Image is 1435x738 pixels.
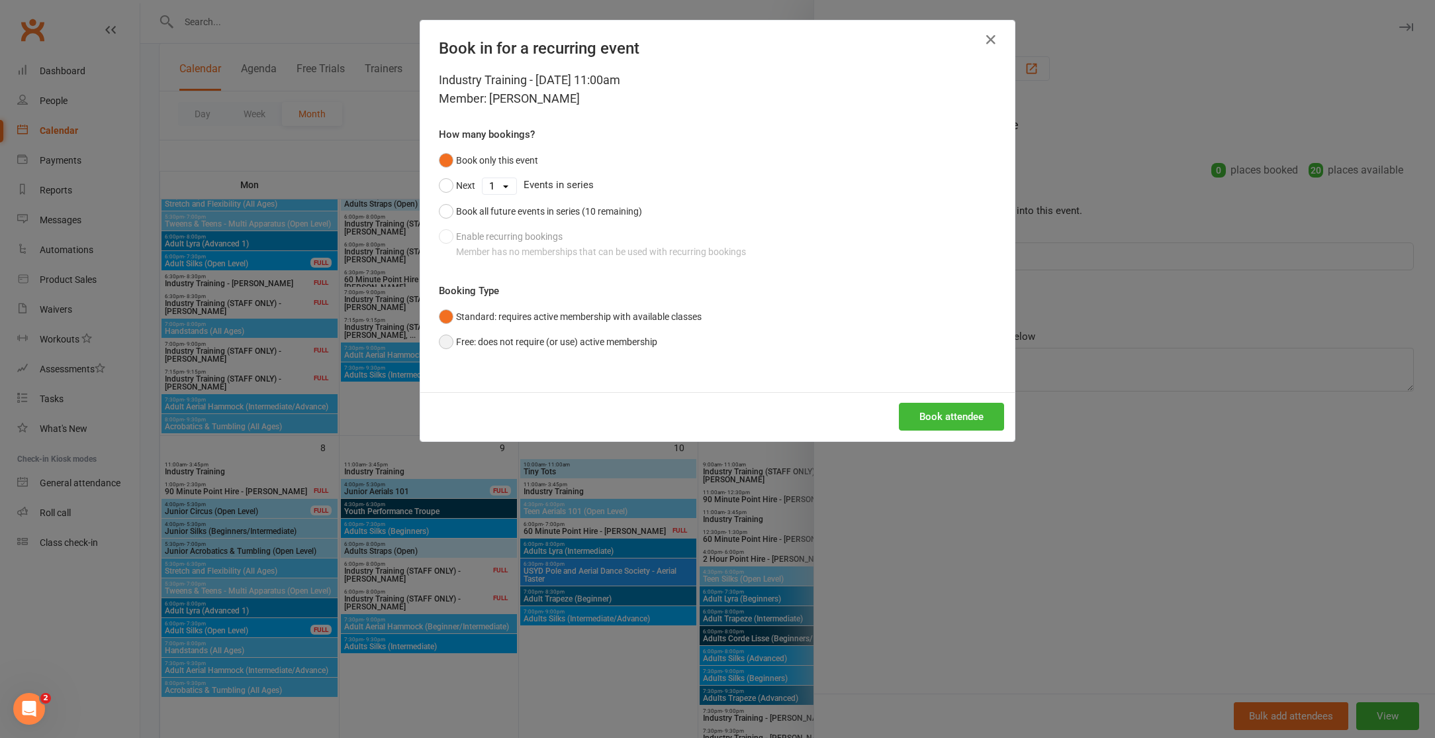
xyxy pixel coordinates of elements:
button: Book only this event [439,148,538,173]
div: Book all future events in series (10 remaining) [456,204,642,219]
button: Close [980,29,1001,50]
div: Events in series [439,173,996,198]
button: Next [439,173,475,198]
label: Booking Type [439,283,499,299]
div: Industry Training - [DATE] 11:00am Member: [PERSON_NAME] [439,71,996,108]
button: Book all future events in series (10 remaining) [439,199,642,224]
h4: Book in for a recurring event [439,39,996,58]
iframe: Intercom live chat [13,693,45,725]
button: Standard: requires active membership with available classes [439,304,702,329]
button: Book attendee [899,403,1004,431]
label: How many bookings? [439,127,535,142]
button: Free: does not require (or use) active membership [439,329,657,354]
span: 2 [40,693,51,704]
